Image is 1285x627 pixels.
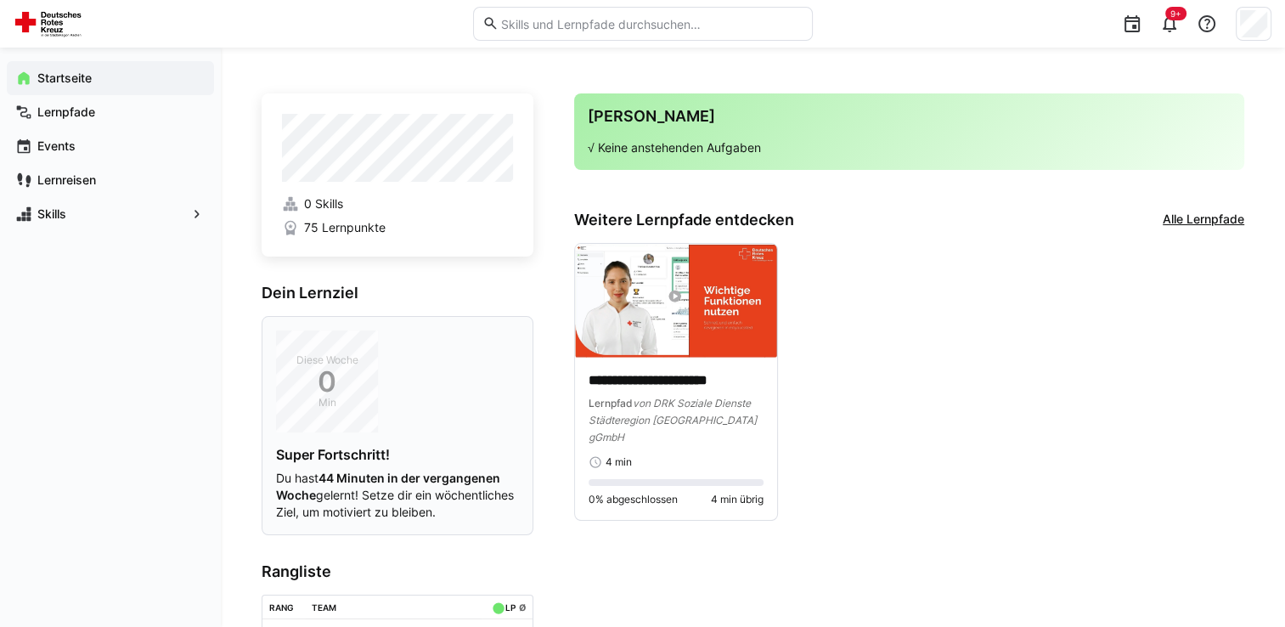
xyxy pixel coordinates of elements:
p: √ Keine anstehenden Aufgaben [588,139,1231,156]
span: 0% abgeschlossen [589,493,678,506]
div: Rang [269,602,294,613]
strong: 44 Minuten in der vergangenen Woche [276,471,500,502]
a: ø [518,599,526,613]
a: Alle Lernpfade [1163,211,1244,229]
div: Team [312,602,336,613]
h3: Rangliste [262,562,533,581]
span: 4 min übrig [711,493,764,506]
span: von DRK Soziale Dienste Städteregion [GEOGRAPHIC_DATA] gGmbH [589,397,757,443]
h3: [PERSON_NAME] [588,107,1231,126]
input: Skills und Lernpfade durchsuchen… [499,16,803,31]
p: Du hast gelernt! Setze dir ein wöchentliches Ziel, um motiviert zu bleiben. [276,470,519,521]
div: LP [505,602,516,613]
span: Lernpfad [589,397,633,410]
span: 0 Skills [304,195,343,212]
span: 9+ [1170,8,1181,19]
span: 75 Lernpunkte [304,219,386,236]
h4: Super Fortschritt! [276,446,519,463]
span: 4 min [606,455,632,469]
img: image [575,244,777,358]
h3: Dein Lernziel [262,284,533,302]
h3: Weitere Lernpfade entdecken [574,211,794,229]
a: 0 Skills [282,195,513,212]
